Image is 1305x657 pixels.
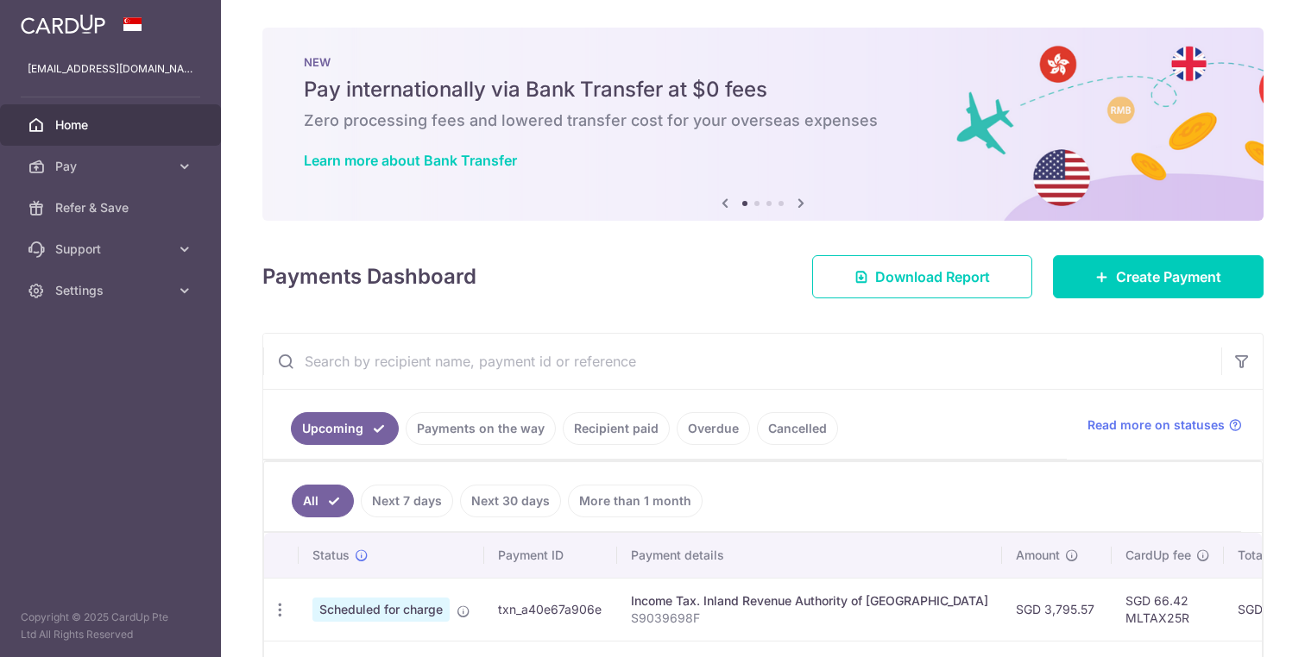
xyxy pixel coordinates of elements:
div: Income Tax. Inland Revenue Authority of [GEOGRAPHIC_DATA] [631,592,988,610]
td: SGD 3,795.57 [1002,578,1112,641]
th: Payment details [617,533,1002,578]
span: Refer & Save [55,199,169,216]
span: Create Payment [1116,266,1221,287]
p: S9039698F [631,610,988,627]
span: Pay [55,158,169,175]
a: Payments on the way [406,412,556,445]
span: Download Report [875,266,990,287]
span: CardUp fee [1125,547,1191,564]
a: More than 1 month [568,485,703,517]
a: Next 30 days [460,485,561,517]
span: Read more on statuses [1087,416,1225,434]
h5: Pay internationally via Bank Transfer at $0 fees [304,76,1222,103]
a: Read more on statuses [1087,416,1242,434]
a: Download Report [812,255,1032,298]
p: NEW [304,55,1222,69]
h4: Payments Dashboard [262,261,476,292]
a: Recipient paid [563,412,670,445]
a: Overdue [677,412,750,445]
img: CardUp [21,14,105,34]
span: Total amt. [1238,547,1295,564]
span: Amount [1016,547,1060,564]
th: Payment ID [484,533,617,578]
a: Upcoming [291,412,399,445]
a: Create Payment [1053,255,1264,298]
span: Home [55,116,169,134]
span: Scheduled for charge [312,598,450,622]
span: Status [312,547,350,564]
td: SGD 66.42 MLTAX25R [1112,578,1224,641]
span: Settings [55,282,169,299]
a: Cancelled [757,412,838,445]
p: [EMAIL_ADDRESS][DOMAIN_NAME] [28,60,193,78]
a: Learn more about Bank Transfer [304,152,517,169]
input: Search by recipient name, payment id or reference [263,334,1221,389]
h6: Zero processing fees and lowered transfer cost for your overseas expenses [304,110,1222,131]
td: txn_a40e67a906e [484,578,617,641]
a: All [292,485,354,517]
img: Bank transfer banner [262,28,1264,221]
a: Next 7 days [361,485,453,517]
span: Support [55,241,169,258]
